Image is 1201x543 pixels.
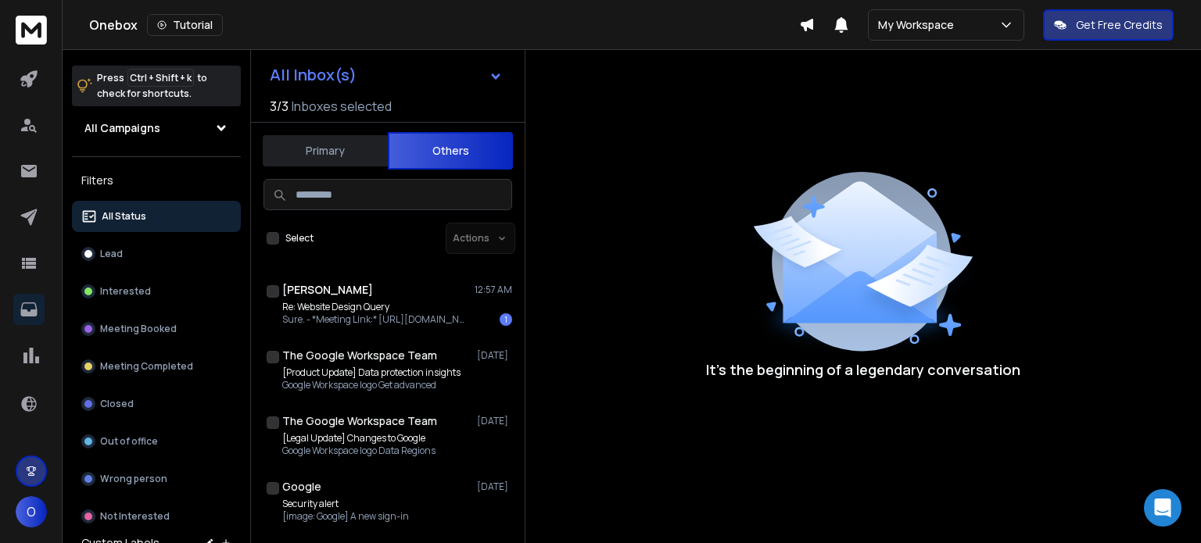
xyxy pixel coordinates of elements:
p: Google Workspace logo Data Regions [282,445,436,457]
p: Not Interested [100,510,170,523]
label: Select [285,232,314,245]
div: 1 [500,313,512,326]
p: [DATE] [477,480,512,493]
button: All Inbox(s) [257,59,515,91]
h1: All Inbox(s) [270,67,357,83]
button: Get Free Credits [1043,9,1174,41]
h1: The Google Workspace Team [282,348,437,363]
p: Sure. - *Meeting Link:* [URL][DOMAIN_NAME] [282,313,470,326]
h1: [PERSON_NAME] [282,282,373,298]
p: [image: Google] A new sign-in [282,510,409,523]
p: [DATE] [477,349,512,362]
div: Open Intercom Messenger [1144,489,1181,527]
p: Out of office [100,435,158,448]
p: All Status [102,210,146,223]
button: Primary [263,134,388,168]
p: Meeting Completed [100,360,193,373]
button: O [16,496,47,527]
p: [DATE] [477,415,512,427]
p: Wrong person [100,473,167,485]
div: Onebox [89,14,799,36]
p: Google Workspace logo Get advanced [282,379,461,391]
p: Closed [100,398,134,410]
button: All Campaigns [72,113,241,144]
p: Re: Website Design Query [282,301,470,313]
button: Wrong person [72,463,241,495]
button: Meeting Booked [72,313,241,345]
p: It’s the beginning of a legendary conversation [706,359,1020,380]
h1: All Campaigns [84,120,160,136]
p: My Workspace [878,17,960,33]
span: 3 / 3 [270,97,289,116]
p: Meeting Booked [100,323,177,335]
button: Out of office [72,426,241,457]
p: [Legal Update] Changes to Google [282,432,436,445]
button: Lead [72,238,241,270]
h1: The Google Workspace Team [282,413,437,429]
p: Lead [100,248,123,260]
button: All Status [72,201,241,232]
p: Get Free Credits [1076,17,1163,33]
p: Press to check for shortcuts. [97,70,207,102]
button: Meeting Completed [72,351,241,382]
button: Not Interested [72,501,241,532]
p: 12:57 AM [475,284,512,296]
h3: Inboxes selected [292,97,392,116]
button: Interested [72,276,241,307]
button: Tutorial [147,14,223,36]
h1: Google [282,479,321,495]
p: Security alert [282,498,409,510]
h3: Filters [72,170,241,191]
button: Closed [72,388,241,420]
p: [Product Update] Data protection insights [282,366,461,379]
p: Interested [100,285,151,298]
button: Others [388,132,513,170]
span: Ctrl + Shift + k [127,69,194,87]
